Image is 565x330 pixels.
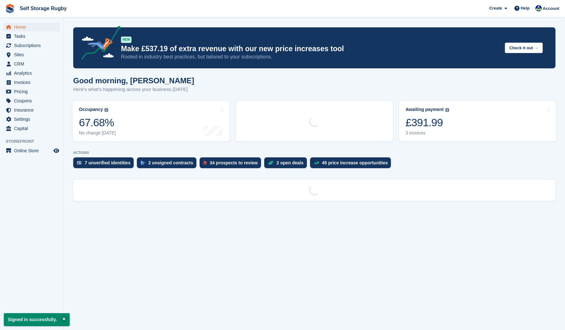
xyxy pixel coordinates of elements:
img: stora-icon-8386f47178a22dfd0bd8f6a31ec36ba5ce8667c1dd55bd0f319d3a0aa187defe.svg [5,4,15,13]
div: 45 price increase opportunities [322,160,388,165]
a: Self Storage Rugby [17,3,69,14]
img: prospect-51fa495bee0391a8d652442698ab0144808aea92771e9ea1ae160a38d050c398.svg [203,161,207,165]
span: Storefront [6,138,63,145]
img: verify_identity-adf6edd0f0f0b5bbfe63781bf79b02c33cf7c696d77639b501bdc392416b5a36.svg [77,161,81,165]
button: Check it out → [505,43,543,53]
a: Occupancy 67.68% No change [DATE] [73,101,230,141]
a: menu [3,32,60,41]
a: menu [3,115,60,124]
div: 34 prospects to review [210,160,258,165]
p: Rooted in industry best practices, but tailored to your subscriptions. [121,53,500,60]
span: Help [521,5,530,11]
span: Invoices [14,78,52,87]
a: menu [3,106,60,114]
div: 3 invoices [406,130,449,136]
span: Account [543,5,559,12]
img: icon-info-grey-7440780725fd019a000dd9b08b2336e03edf1995a4989e88bcd33f0948082b44.svg [104,108,108,112]
p: ACTIONS [73,151,555,155]
div: 67.68% [79,116,116,129]
img: contract_signature_icon-13c848040528278c33f63329250d36e43548de30e8caae1d1a13099fd9432cc5.svg [141,161,145,165]
div: NEW [121,37,131,43]
img: price_increase_opportunities-93ffe204e8149a01c8c9dc8f82e8f89637d9d84a8eef4429ea346261dce0b2c0.svg [314,162,319,164]
a: menu [3,78,60,87]
img: price-adjustments-announcement-icon-8257ccfd72463d97f412b2fc003d46551f7dbcb40ab6d574587a9cd5c0d94... [76,26,121,62]
a: 2 unsigned contracts [137,157,200,171]
a: menu [3,50,60,59]
a: 2 open deals [264,157,310,171]
span: Home [14,23,52,31]
span: Insurance [14,106,52,114]
div: Awaiting payment [406,107,444,112]
a: menu [3,146,60,155]
a: 34 prospects to review [200,157,264,171]
a: menu [3,124,60,133]
p: Here's what's happening across your business [DATE] [73,86,194,93]
a: menu [3,96,60,105]
span: Analytics [14,69,52,78]
span: Online Store [14,146,52,155]
div: No change [DATE] [79,130,116,136]
span: Pricing [14,87,52,96]
a: menu [3,87,60,96]
span: Settings [14,115,52,124]
a: menu [3,23,60,31]
h1: Good morning, [PERSON_NAME] [73,76,194,85]
div: Occupancy [79,107,103,112]
span: Tasks [14,32,52,41]
a: 7 unverified identities [73,157,137,171]
div: 2 open deals [277,160,304,165]
a: Preview store [53,147,60,155]
a: Awaiting payment £391.99 3 invoices [399,101,556,141]
a: 45 price increase opportunities [310,157,394,171]
p: Signed in successfully. [4,313,70,326]
div: 2 unsigned contracts [148,160,193,165]
a: menu [3,41,60,50]
p: Make £537.19 of extra revenue with our new price increases tool [121,44,500,53]
span: Coupons [14,96,52,105]
img: Richard Palmer [535,5,542,11]
span: Capital [14,124,52,133]
span: CRM [14,59,52,68]
span: Subscriptions [14,41,52,50]
img: icon-info-grey-7440780725fd019a000dd9b08b2336e03edf1995a4989e88bcd33f0948082b44.svg [445,108,449,112]
a: menu [3,69,60,78]
img: deal-1b604bf984904fb50ccaf53a9ad4b4a5d6e5aea283cecdc64d6e3604feb123c2.svg [268,161,273,165]
span: Sites [14,50,52,59]
a: menu [3,59,60,68]
span: Create [489,5,502,11]
div: £391.99 [406,116,449,129]
div: 7 unverified identities [85,160,131,165]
